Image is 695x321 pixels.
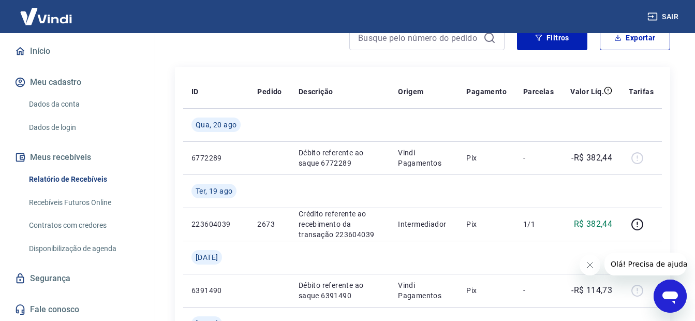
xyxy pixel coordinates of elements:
a: Disponibilização de agenda [25,238,142,259]
p: Valor Líq. [570,86,604,97]
p: - [523,285,554,296]
p: 223604039 [191,219,241,229]
p: Crédito referente ao recebimento da transação 223604039 [299,209,381,240]
p: Pix [466,285,507,296]
p: Pix [466,153,507,163]
a: Contratos com credores [25,215,142,236]
p: Débito referente ao saque 6391490 [299,280,381,301]
a: Dados de login [25,117,142,138]
iframe: Fechar mensagem [580,255,600,275]
p: 1/1 [523,219,554,229]
p: Pix [466,219,507,229]
span: Ter, 19 ago [196,186,232,196]
p: ID [191,86,199,97]
button: Meu cadastro [12,71,142,94]
p: Pagamento [466,86,507,97]
iframe: Mensagem da empresa [604,253,687,275]
p: 6391490 [191,285,241,296]
p: Débito referente ao saque 6772289 [299,148,381,168]
a: Relatório de Recebíveis [25,169,142,190]
p: Intermediador [398,219,450,229]
p: Descrição [299,86,333,97]
p: -R$ 114,73 [571,284,612,297]
p: Parcelas [523,86,554,97]
p: 6772289 [191,153,241,163]
p: Vindi Pagamentos [398,148,450,168]
span: Qua, 20 ago [196,120,236,130]
p: -R$ 382,44 [571,152,612,164]
input: Busque pelo número do pedido [358,30,479,46]
a: Recebíveis Futuros Online [25,192,142,213]
p: - [523,153,554,163]
p: Origem [398,86,423,97]
span: Olá! Precisa de ajuda? [6,7,87,16]
p: R$ 382,44 [574,218,613,230]
button: Filtros [517,25,587,50]
button: Sair [645,7,683,26]
p: Tarifas [629,86,654,97]
img: Vindi [12,1,80,32]
button: Exportar [600,25,670,50]
p: 2673 [257,219,282,229]
a: Fale conosco [12,298,142,321]
iframe: Botão para abrir a janela de mensagens [654,280,687,313]
a: Dados da conta [25,94,142,115]
p: Pedido [257,86,282,97]
a: Início [12,40,142,63]
button: Meus recebíveis [12,146,142,169]
p: Vindi Pagamentos [398,280,450,301]
a: Segurança [12,267,142,290]
span: [DATE] [196,252,218,262]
